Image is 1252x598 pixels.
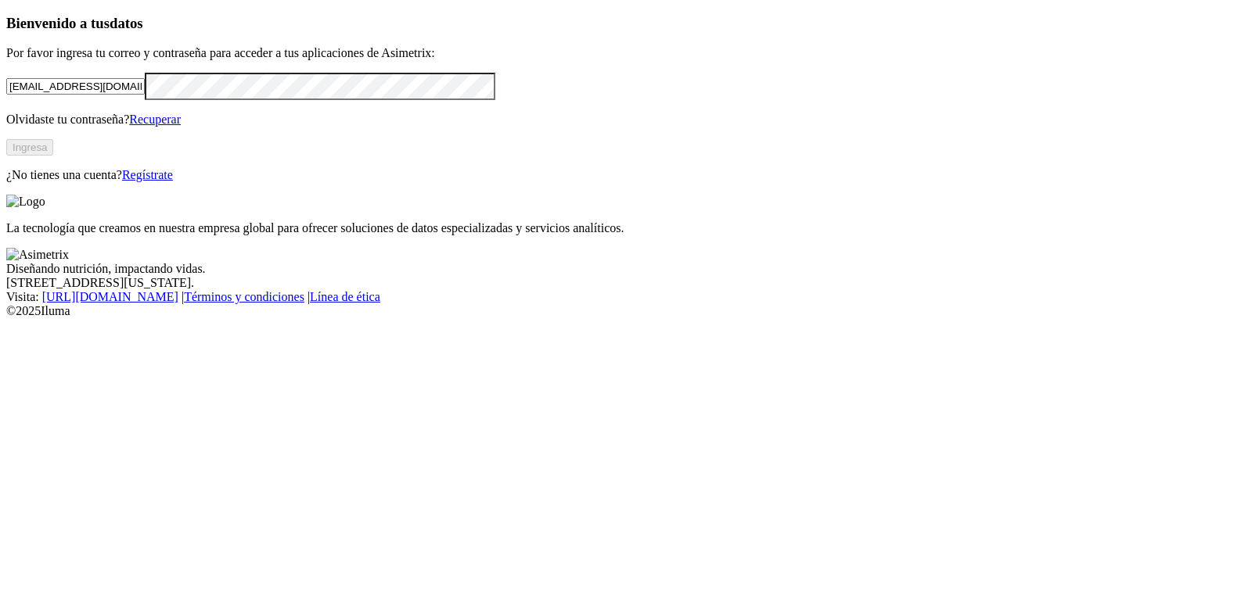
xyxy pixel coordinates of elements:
[6,304,1246,318] div: © 2025 Iluma
[110,15,143,31] span: datos
[310,290,380,303] a: Línea de ética
[6,248,69,262] img: Asimetrix
[6,15,1246,32] h3: Bienvenido a tus
[122,168,173,181] a: Regístrate
[6,290,1246,304] div: Visita : | |
[6,78,145,95] input: Tu correo
[6,113,1246,127] p: Olvidaste tu contraseña?
[6,221,1246,235] p: La tecnología que creamos en nuestra empresa global para ofrecer soluciones de datos especializad...
[184,290,304,303] a: Términos y condiciones
[129,113,181,126] a: Recuperar
[42,290,178,303] a: [URL][DOMAIN_NAME]
[6,139,53,156] button: Ingresa
[6,262,1246,276] div: Diseñando nutrición, impactando vidas.
[6,195,45,209] img: Logo
[6,46,1246,60] p: Por favor ingresa tu correo y contraseña para acceder a tus aplicaciones de Asimetrix:
[6,276,1246,290] div: [STREET_ADDRESS][US_STATE].
[6,168,1246,182] p: ¿No tienes una cuenta?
